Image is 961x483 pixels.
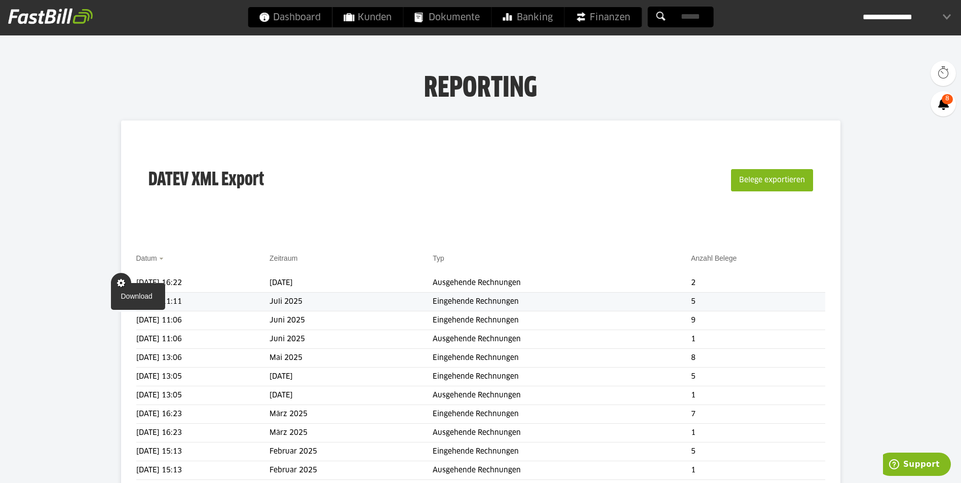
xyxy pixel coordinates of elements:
[433,274,691,293] td: Ausgehende Rechnungen
[883,453,951,478] iframe: Öffnet ein Widget, in dem Sie weitere Informationen finden
[691,405,825,424] td: 7
[691,349,825,368] td: 8
[691,368,825,386] td: 5
[8,8,93,24] img: fastbill_logo_white.png
[414,7,480,27] span: Dokumente
[136,274,270,293] td: [DATE] 16:22
[148,148,264,213] h3: DATEV XML Export
[270,349,433,368] td: Mai 2025
[270,405,433,424] td: März 2025
[270,330,433,349] td: Juni 2025
[731,169,813,191] button: Belege exportieren
[433,405,691,424] td: Eingehende Rechnungen
[136,349,270,368] td: [DATE] 13:06
[270,461,433,480] td: Februar 2025
[433,330,691,349] td: Ausgehende Rechnungen
[159,258,166,260] img: sort_desc.gif
[270,442,433,461] td: Februar 2025
[403,7,491,27] a: Dokumente
[691,461,825,480] td: 1
[691,311,825,330] td: 9
[575,7,630,27] span: Finanzen
[691,274,825,293] td: 2
[564,7,641,27] a: Finanzen
[931,91,956,116] a: 8
[270,254,297,262] a: Zeitraum
[942,94,953,104] span: 8
[433,349,691,368] td: Eingehende Rechnungen
[343,7,392,27] span: Kunden
[433,368,691,386] td: Eingehende Rechnungen
[691,293,825,311] td: 5
[270,386,433,405] td: [DATE]
[332,7,403,27] a: Kunden
[270,274,433,293] td: [DATE]
[270,368,433,386] td: [DATE]
[691,424,825,442] td: 1
[259,7,321,27] span: Dashboard
[691,330,825,349] td: 1
[433,254,444,262] a: Typ
[111,291,165,302] a: Download
[136,254,157,262] a: Datum
[136,442,270,461] td: [DATE] 15:13
[691,254,737,262] a: Anzahl Belege
[433,293,691,311] td: Eingehende Rechnungen
[136,405,270,424] td: [DATE] 16:23
[136,330,270,349] td: [DATE] 11:06
[433,424,691,442] td: Ausgehende Rechnungen
[101,71,860,98] h1: Reporting
[136,293,270,311] td: [DATE] 11:11
[136,386,270,405] td: [DATE] 13:05
[433,442,691,461] td: Eingehende Rechnungen
[503,7,553,27] span: Banking
[433,461,691,480] td: Ausgehende Rechnungen
[248,7,332,27] a: Dashboard
[270,293,433,311] td: Juli 2025
[691,442,825,461] td: 5
[491,7,564,27] a: Banking
[270,311,433,330] td: Juni 2025
[270,424,433,442] td: März 2025
[136,311,270,330] td: [DATE] 11:06
[136,424,270,442] td: [DATE] 16:23
[691,386,825,405] td: 1
[136,461,270,480] td: [DATE] 15:13
[433,386,691,405] td: Ausgehende Rechnungen
[136,368,270,386] td: [DATE] 13:05
[433,311,691,330] td: Eingehende Rechnungen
